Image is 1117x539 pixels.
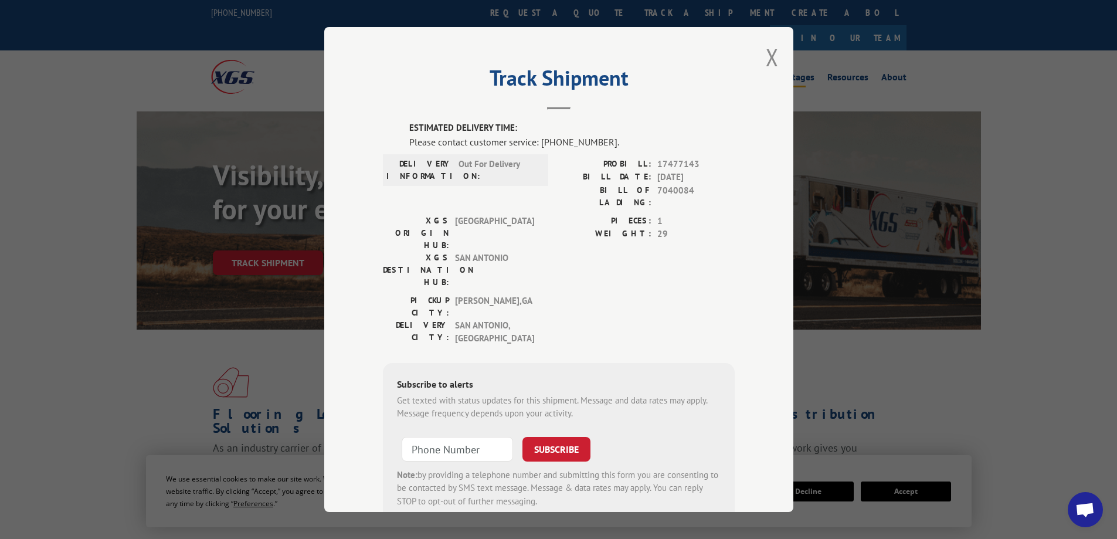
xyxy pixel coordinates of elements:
[383,70,735,92] h2: Track Shipment
[657,171,735,184] span: [DATE]
[397,394,721,421] div: Get texted with status updates for this shipment. Message and data rates may apply. Message frequ...
[766,42,779,73] button: Close modal
[522,437,590,462] button: SUBSCRIBE
[383,215,449,252] label: XGS ORIGIN HUB:
[402,437,513,462] input: Phone Number
[559,158,651,171] label: PROBILL:
[1068,492,1103,527] div: Open chat
[409,121,735,135] label: ESTIMATED DELIVERY TIME:
[455,252,534,289] span: SAN ANTONIO
[383,252,449,289] label: XGS DESTINATION HUB:
[459,158,538,182] span: Out For Delivery
[455,215,534,252] span: [GEOGRAPHIC_DATA]
[559,228,651,241] label: WEIGHT:
[657,215,735,228] span: 1
[409,135,735,149] div: Please contact customer service: [PHONE_NUMBER].
[397,469,417,480] strong: Note:
[397,377,721,394] div: Subscribe to alerts
[455,294,534,319] span: [PERSON_NAME] , GA
[657,158,735,171] span: 17477143
[657,184,735,209] span: 7040084
[383,294,449,319] label: PICKUP CITY:
[383,319,449,345] label: DELIVERY CITY:
[397,469,721,509] div: by providing a telephone number and submitting this form you are consenting to be contacted by SM...
[559,171,651,184] label: BILL DATE:
[455,319,534,345] span: SAN ANTONIO , [GEOGRAPHIC_DATA]
[559,184,651,209] label: BILL OF LADING:
[559,215,651,228] label: PIECES:
[386,158,453,182] label: DELIVERY INFORMATION:
[657,228,735,241] span: 29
